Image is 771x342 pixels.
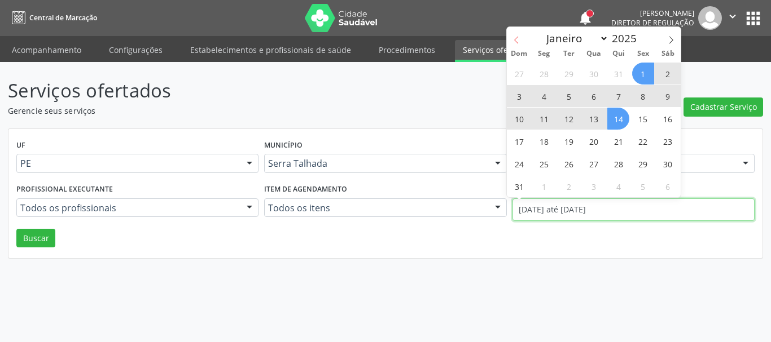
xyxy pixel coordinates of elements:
a: Configurações [101,40,170,60]
span: Todos os itens [268,202,483,214]
span: Setembro 6, 2025 [657,175,679,197]
span: Sex [631,50,656,57]
input: Year [608,31,646,46]
span: Agosto 10, 2025 [508,108,530,130]
span: Agosto 4, 2025 [533,85,555,107]
span: Agosto 8, 2025 [632,85,654,107]
span: Julho 30, 2025 [582,63,604,85]
span: Agosto 21, 2025 [607,130,629,152]
span: Setembro 3, 2025 [582,175,604,197]
span: Agosto 9, 2025 [657,85,679,107]
span: Julho 27, 2025 [508,63,530,85]
span: Agosto 27, 2025 [582,153,604,175]
label: Profissional executante [16,181,113,198]
span: Julho 29, 2025 [558,63,580,85]
span: Agosto 29, 2025 [632,153,654,175]
span: Agosto 25, 2025 [533,153,555,175]
button: notifications [577,10,593,26]
span: Setembro 5, 2025 [632,175,654,197]
span: Agosto 16, 2025 [657,108,679,130]
span: PE [20,158,235,169]
span: Agosto 18, 2025 [533,130,555,152]
span: Agosto 13, 2025 [582,108,604,130]
button: Cadastrar Serviço [684,97,763,117]
span: Agosto 31, 2025 [508,175,530,197]
span: Agosto 12, 2025 [558,108,580,130]
label: Município [264,137,303,154]
span: Central de Marcação [29,13,97,23]
button: apps [743,8,763,28]
button: Buscar [16,229,55,248]
span: Seg [532,50,557,57]
span: Agosto 20, 2025 [582,130,604,152]
span: Agosto 28, 2025 [607,153,629,175]
span: Agosto 30, 2025 [657,153,679,175]
span: Agosto 5, 2025 [558,85,580,107]
span: Diretor de regulação [611,18,694,28]
span: Agosto 14, 2025 [607,108,629,130]
a: Central de Marcação [8,8,97,27]
span: Ter [557,50,581,57]
span: Setembro 2, 2025 [558,175,580,197]
span: Agosto 17, 2025 [508,130,530,152]
span: Agosto 15, 2025 [632,108,654,130]
img: img [698,6,722,30]
span: Agosto 22, 2025 [632,130,654,152]
span: Agosto 1, 2025 [632,63,654,85]
p: Gerencie seus serviços [8,105,537,117]
span: Agosto 23, 2025 [657,130,679,152]
label: Item de agendamento [264,181,347,198]
span: Cadastrar Serviço [690,101,757,113]
span: Agosto 2, 2025 [657,63,679,85]
span: Julho 28, 2025 [533,63,555,85]
span: Agosto 24, 2025 [508,153,530,175]
span: Qua [581,50,606,57]
span: Agosto 11, 2025 [533,108,555,130]
i:  [726,10,739,23]
span: Agosto 3, 2025 [508,85,530,107]
span: Dom [507,50,532,57]
span: Qui [606,50,631,57]
a: Procedimentos [371,40,443,60]
a: Serviços ofertados [455,40,540,62]
span: Julho 31, 2025 [607,63,629,85]
span: Agosto 7, 2025 [607,85,629,107]
label: UF [16,137,25,154]
div: [PERSON_NAME] [611,8,694,18]
span: Serra Talhada [268,158,483,169]
input: Selecione um intervalo [512,198,755,221]
a: Estabelecimentos e profissionais de saúde [182,40,359,60]
span: Todos os profissionais [20,202,235,214]
span: Sáb [656,50,681,57]
span: Agosto 26, 2025 [558,153,580,175]
span: Setembro 1, 2025 [533,175,555,197]
select: Month [541,30,609,46]
a: Acompanhamento [4,40,89,60]
span: Agosto 19, 2025 [558,130,580,152]
span: Agosto 6, 2025 [582,85,604,107]
p: Serviços ofertados [8,77,537,105]
span: Setembro 4, 2025 [607,175,629,197]
button:  [722,6,743,30]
